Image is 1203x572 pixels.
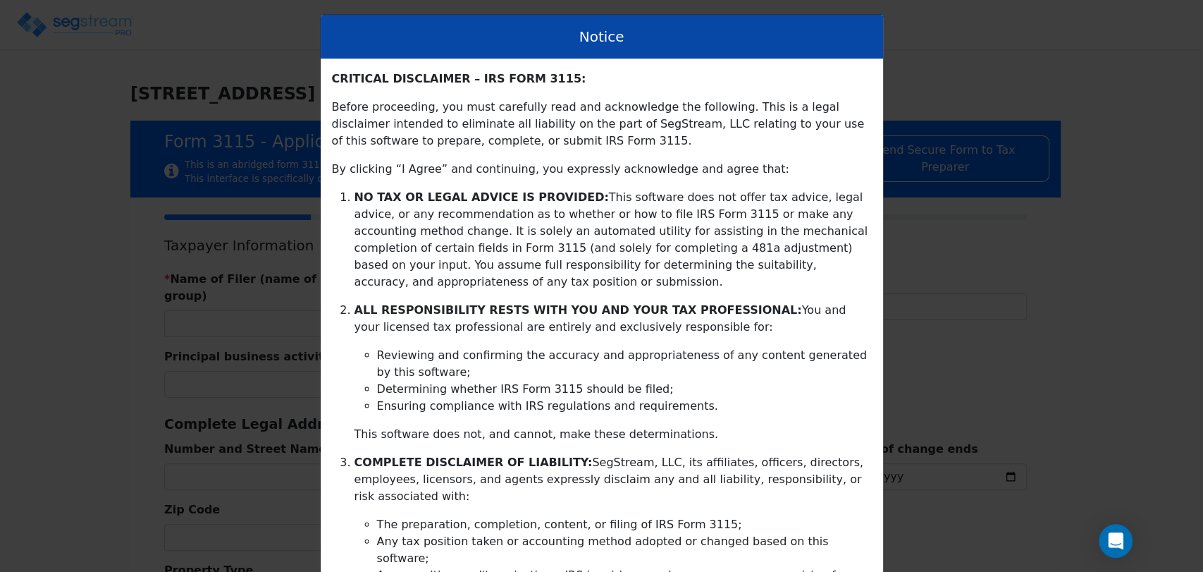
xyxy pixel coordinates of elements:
li: Any tax position taken or accounting method adopted or changed based on this software; [377,533,872,567]
p: You and your licensed tax professional are entirely and exclusively responsible for: [354,302,872,336]
li: Determining whether IRS Form 3115 should be filed; [377,381,872,398]
li: The preparation, completion, content, or filing of IRS Form 3115; [377,516,872,533]
li: Ensuring compliance with IRS regulations and requirements. [377,398,872,415]
b: COMPLETE DISCLAIMER OF LIABILITY: [354,456,593,469]
b: NO TAX OR LEGAL ADVICE IS PROVIDED: [354,190,609,204]
p: This software does not offer tax advice, legal advice, or any recommendation as to whether or how... [354,189,872,291]
p: SegStream, LLC, its affiliates, officers, directors, employees, licensors, and agents expressly d... [354,454,872,505]
p: Before proceeding, you must carefully read and acknowledge the following. This is a legal disclai... [332,99,872,150]
li: Reviewing and confirming the accuracy and appropriateness of any content generated by this software; [377,347,872,381]
b: ALL RESPONSIBILITY RESTS WITH YOU AND YOUR TAX PROFESSIONAL: [354,303,802,317]
b: CRITICAL DISCLAIMER – IRS FORM 3115: [332,72,586,85]
p: By clicking “I Agree” and continuing, you expressly acknowledge and agree that: [332,161,872,178]
h5: Notice [579,26,624,47]
div: Open Intercom Messenger [1099,524,1133,558]
p: This software does not, and cannot, make these determinations. [354,426,872,443]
